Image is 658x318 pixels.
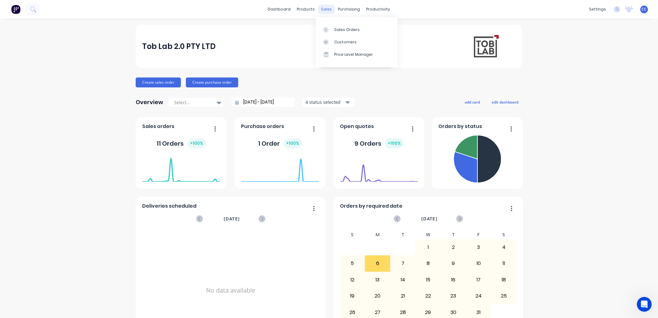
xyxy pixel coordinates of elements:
[441,272,466,288] div: 16
[36,209,57,213] span: Messages
[305,99,344,105] div: 4 status selected
[365,256,390,271] div: 6
[318,5,335,14] div: sales
[642,7,647,12] span: CC
[421,215,437,222] span: [DATE]
[391,288,415,304] div: 21
[365,272,390,288] div: 13
[441,288,466,304] div: 23
[188,138,206,148] div: + 100 %
[13,121,104,127] div: AI Agent and team can help
[365,230,390,239] div: M
[186,77,238,87] button: Create purchase order
[415,230,441,239] div: W
[340,288,365,304] div: 19
[340,230,365,239] div: S
[224,215,240,222] span: [DATE]
[258,138,302,148] div: 1 Order
[13,78,111,85] div: Recent message
[7,82,117,105] div: Profile image for MaricarNo problem. Thanks.Maricar•5h ago
[340,123,374,130] span: Open quotes
[13,88,25,100] img: Profile image for Maricar
[472,33,499,60] img: Tob Lab 2.0 PTY LTD
[466,230,491,239] div: F
[284,138,302,148] div: + 100 %
[143,40,216,53] div: Tob Lab 2.0 PTY LTD
[103,209,113,213] span: Help
[12,44,112,55] p: Hi [PERSON_NAME]
[45,94,63,100] div: • 5h ago
[466,256,491,271] div: 10
[492,240,516,255] div: 4
[8,209,22,213] span: Home
[466,288,491,304] div: 24
[416,256,441,271] div: 8
[385,138,403,148] div: + 100 %
[28,94,44,100] div: Maricar
[416,288,441,304] div: 22
[316,23,398,36] a: Sales Orders
[13,150,111,162] button: Share it with us
[12,12,49,22] img: logo
[391,272,415,288] div: 14
[334,52,373,57] div: Price Level Manager
[492,256,516,271] div: 11
[13,175,43,182] div: New feature
[72,209,83,213] span: News
[390,230,416,239] div: T
[11,5,20,14] img: Factory
[46,175,78,182] div: Improvement
[107,10,118,21] div: Close
[13,114,104,121] div: Ask a question
[365,288,390,304] div: 20
[93,193,124,218] button: Help
[316,48,398,61] a: Price Level Manager
[466,240,491,255] div: 3
[13,141,111,147] h2: Have an idea or feature request?
[391,256,415,271] div: 7
[492,272,516,288] div: 18
[439,123,482,130] span: Orders by status
[335,5,363,14] div: purchasing
[340,202,403,210] span: Orders by required date
[334,27,360,33] div: Sales Orders
[441,230,466,239] div: T
[488,98,522,106] button: edit dashboard
[157,138,206,148] div: 11 Orders
[6,73,118,106] div: Recent messageProfile image for MaricarNo problem. Thanks.Maricar•5h ago
[143,123,175,130] span: Sales orders
[136,77,181,87] button: Create sales order
[416,240,441,255] div: 1
[363,5,393,14] div: productivity
[340,272,365,288] div: 12
[12,55,112,65] p: How can we help?
[416,272,441,288] div: 15
[241,123,284,130] span: Purchase orders
[466,272,491,288] div: 17
[294,5,318,14] div: products
[302,98,355,107] button: 4 status selected
[62,193,93,218] button: News
[31,193,62,218] button: Messages
[461,98,484,106] button: add card
[354,138,403,148] div: 9 Orders
[441,256,466,271] div: 9
[6,170,118,205] div: New featureImprovementFactory Weekly Updates - [DATE]
[136,96,163,108] div: Overview
[334,39,357,45] div: Customers
[28,88,72,93] span: No problem. Thanks.
[492,288,516,304] div: 25
[441,240,466,255] div: 2
[316,36,398,48] a: Customers
[637,297,652,312] iframe: Intercom live chat
[6,109,118,132] div: Ask a questionAI Agent and team can help
[586,5,609,14] div: settings
[491,230,517,239] div: S
[265,5,294,14] a: dashboard
[340,256,365,271] div: 5
[13,186,100,192] div: Factory Weekly Updates - [DATE]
